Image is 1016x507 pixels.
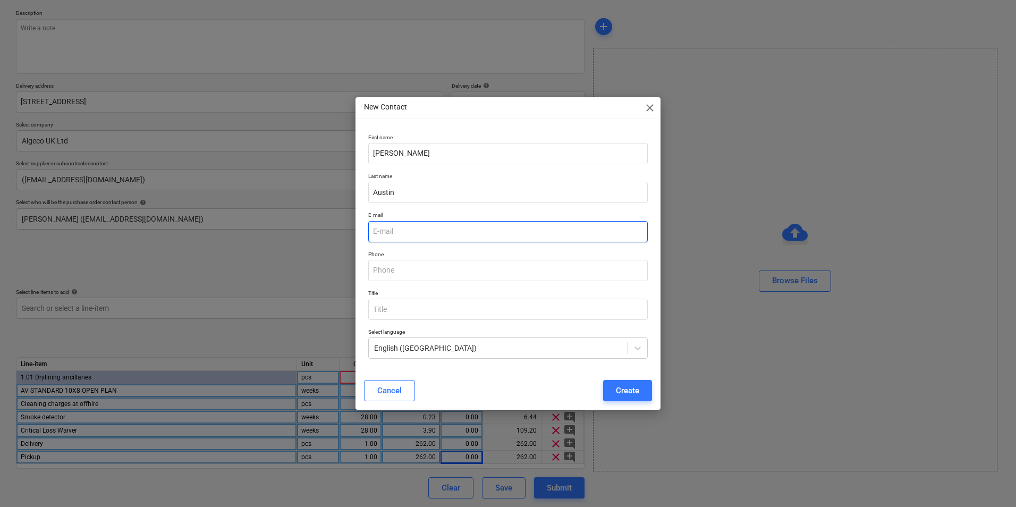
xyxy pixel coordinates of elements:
[364,102,407,113] p: New Contact
[368,173,648,182] p: Last name
[644,102,656,114] span: close
[368,221,648,242] input: E-mail
[963,456,1016,507] iframe: Chat Widget
[368,143,648,164] input: First name
[364,380,415,401] button: Cancel
[368,328,648,337] p: Select language
[368,260,648,281] input: Phone
[368,299,648,320] input: Title
[368,251,648,260] p: Phone
[368,134,648,143] p: First name
[368,290,648,299] p: Title
[377,384,402,398] div: Cancel
[368,212,648,221] p: E-mail
[616,384,639,398] div: Create
[603,380,652,401] button: Create
[368,182,648,203] input: Last name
